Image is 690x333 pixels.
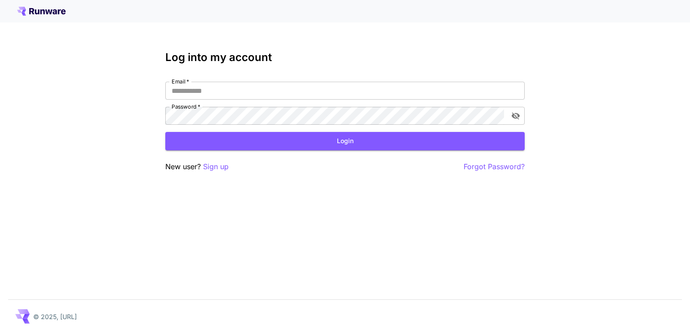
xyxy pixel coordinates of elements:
h3: Log into my account [165,51,525,64]
label: Email [172,78,189,85]
p: New user? [165,161,229,172]
button: toggle password visibility [508,108,524,124]
button: Login [165,132,525,150]
button: Forgot Password? [464,161,525,172]
p: © 2025, [URL] [33,312,77,321]
label: Password [172,103,200,110]
button: Sign up [203,161,229,172]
